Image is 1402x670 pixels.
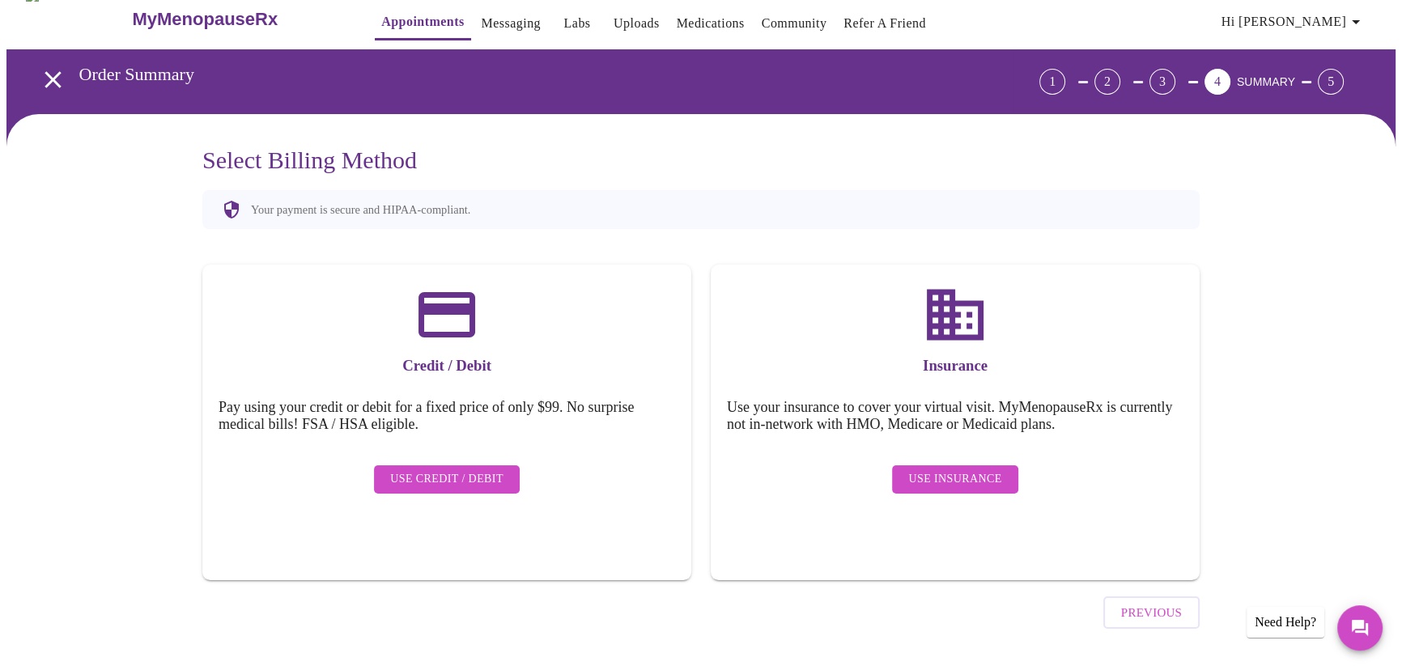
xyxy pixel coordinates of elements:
div: 4 [1204,69,1230,95]
h3: Select Billing Method [202,146,1200,174]
p: Your payment is secure and HIPAA-compliant. [251,203,470,217]
span: Previous [1121,602,1182,623]
span: SUMMARY [1237,75,1295,88]
button: Refer a Friend [837,7,933,40]
div: 1 [1039,69,1065,95]
button: open drawer [29,56,77,104]
button: Medications [670,7,751,40]
button: Appointments [375,6,470,40]
a: Labs [564,12,591,35]
button: Use Credit / Debit [374,465,520,494]
div: 5 [1318,69,1344,95]
h3: Credit / Debit [219,357,675,375]
a: Medications [677,12,745,35]
a: Messaging [482,12,541,35]
div: 2 [1094,69,1120,95]
h3: Insurance [727,357,1183,375]
button: Hi [PERSON_NAME] [1215,6,1372,38]
button: Labs [551,7,603,40]
button: Use Insurance [892,465,1018,494]
a: Uploads [614,12,660,35]
span: Use Insurance [908,469,1001,490]
button: Community [755,7,834,40]
h5: Pay using your credit or debit for a fixed price of only $99. No surprise medical bills! FSA / HS... [219,399,675,433]
a: Refer a Friend [843,12,926,35]
button: Previous [1103,596,1200,629]
h3: Order Summary [79,64,950,85]
a: Community [762,12,827,35]
h5: Use your insurance to cover your virtual visit. MyMenopauseRx is currently not in-network with HM... [727,399,1183,433]
span: Hi [PERSON_NAME] [1221,11,1366,33]
div: Need Help? [1247,607,1324,638]
button: Uploads [607,7,666,40]
h3: MyMenopauseRx [132,9,278,30]
button: Messaging [475,7,547,40]
button: Messages [1337,605,1383,651]
span: Use Credit / Debit [390,469,503,490]
a: Appointments [381,11,464,33]
div: 3 [1149,69,1175,95]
